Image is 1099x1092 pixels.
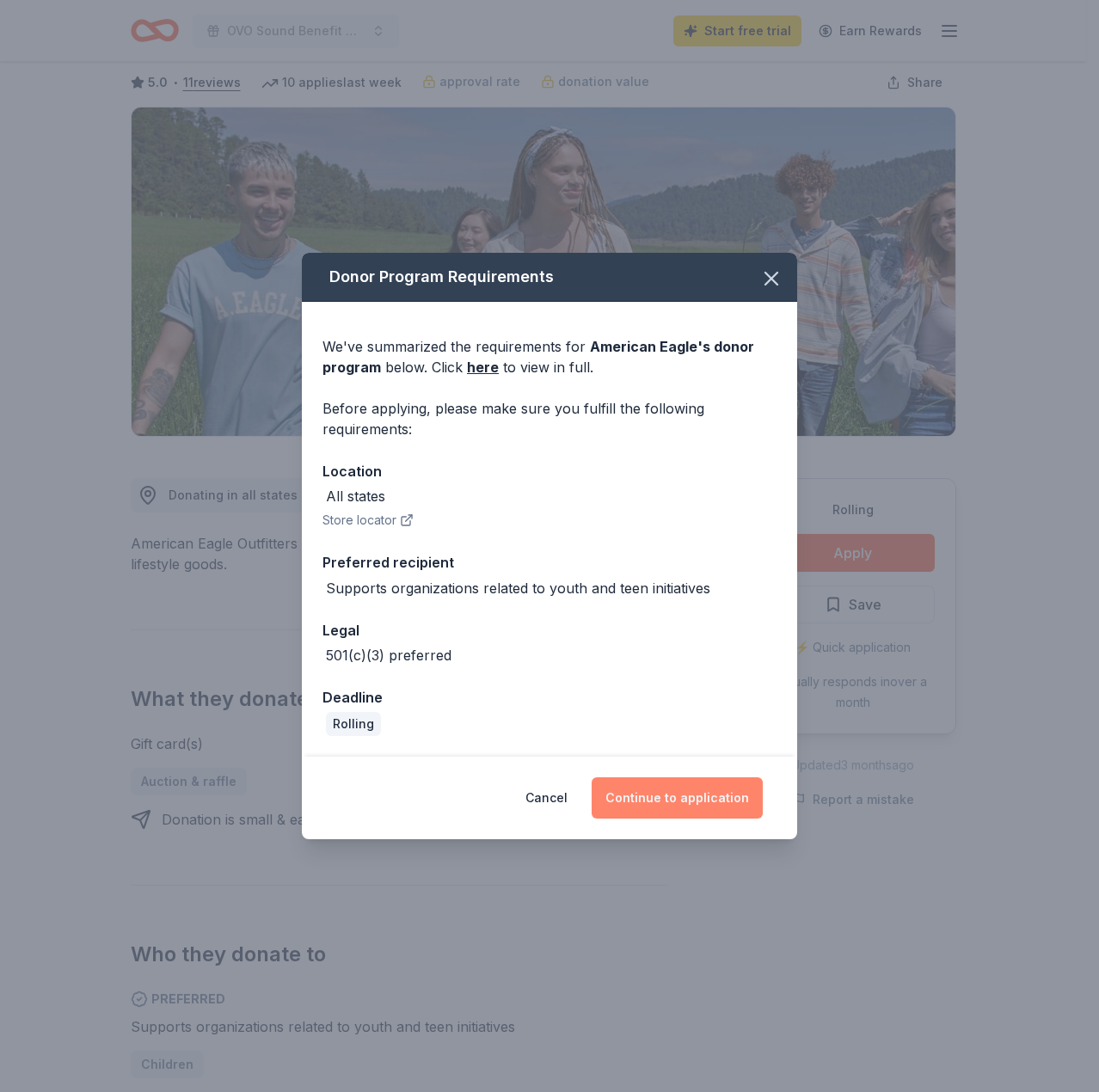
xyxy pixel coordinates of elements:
button: Cancel [525,777,568,819]
div: We've summarized the requirements for below. Click to view in full. [322,336,777,377]
button: Store locator [322,510,414,531]
div: Supports organizations related to youth and teen initiatives [326,578,710,598]
div: Location [322,460,777,482]
div: Legal [322,619,777,641]
div: Before applying, please make sure you fulfill the following requirements: [322,398,777,439]
div: All states [326,486,385,506]
a: here [467,357,499,377]
div: 501(c)(3) preferred [326,645,451,666]
div: Donor Program Requirements [302,253,797,302]
div: Preferred recipient [322,551,777,574]
div: Rolling [326,712,381,736]
button: Continue to application [592,777,763,819]
div: Deadline [322,686,777,709]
